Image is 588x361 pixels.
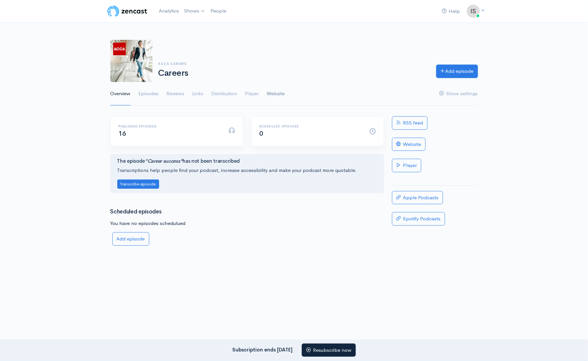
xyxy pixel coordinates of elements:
[232,346,293,352] strong: Subscription ends [DATE]
[267,82,285,106] a: Website
[467,5,480,18] img: ...
[439,4,463,18] a: Help
[112,232,149,246] a: Add episode
[182,4,208,18] a: Shows
[117,158,377,164] h4: The episode has not been transcribed
[392,138,426,151] a: Website
[145,158,182,164] i: "Career success"
[192,82,204,106] a: Links
[139,82,159,106] a: Episodes
[439,82,478,106] a: Show settings
[302,344,356,357] a: Resubscribe now
[117,180,159,189] button: Transcribe episode
[392,159,421,172] a: Player
[158,69,428,78] h1: Careers
[392,116,428,130] a: RSS feed
[117,180,159,187] a: Transcribe episode
[245,82,259,106] a: Player
[110,209,384,215] h3: Scheduled episodes
[211,82,237,106] a: Distribution
[167,82,184,106] a: Reviews
[208,4,229,18] a: People
[119,125,221,128] h6: Published episodes
[436,65,478,78] a: Add episode
[392,191,443,205] a: Apple Podcasts
[259,125,361,128] h6: Scheduled episodes
[158,62,428,66] h6: ACCA careers
[106,5,148,18] img: ZenCast Logo
[110,82,131,106] a: Overview
[110,220,384,227] p: You have no episodes schedulued
[392,212,445,226] a: Spotify Podcasts
[156,4,182,18] a: Analytics
[259,129,263,138] span: 0
[117,167,377,174] p: Transcriptions help people find your podcast, increase accessibility and make your podcast more q...
[119,129,126,138] span: 16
